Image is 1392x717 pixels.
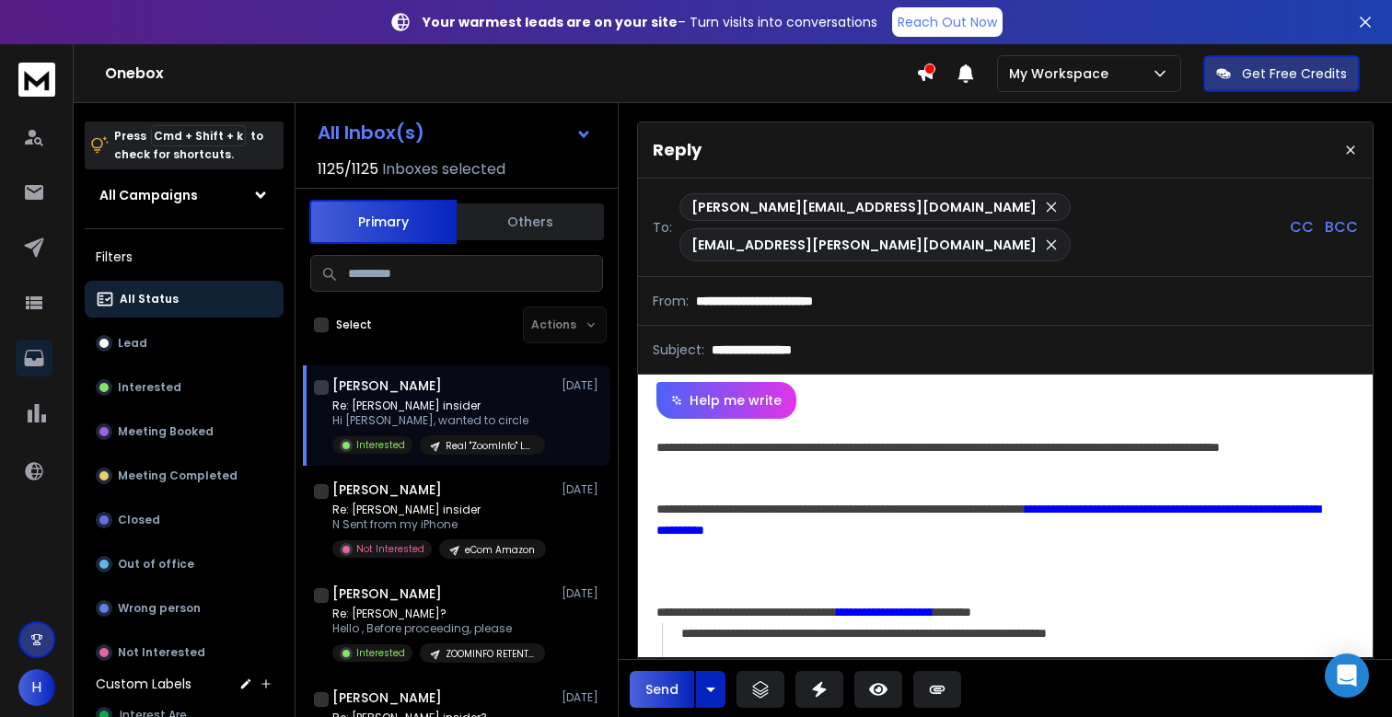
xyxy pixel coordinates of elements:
[382,158,505,180] h3: Inboxes selected
[332,584,442,603] h1: [PERSON_NAME]
[85,634,284,671] button: Not Interested
[151,125,246,146] span: Cmd + Shift + k
[318,123,424,142] h1: All Inbox(s)
[562,586,603,601] p: [DATE]
[332,607,545,621] p: Re: [PERSON_NAME]?
[118,336,147,351] p: Lead
[85,369,284,406] button: Interested
[85,413,284,450] button: Meeting Booked
[653,341,704,359] p: Subject:
[1009,64,1116,83] p: My Workspace
[691,198,1037,216] p: [PERSON_NAME][EMAIL_ADDRESS][DOMAIN_NAME]
[332,517,546,532] p: N Sent from my iPhone
[99,186,198,204] h1: All Campaigns
[85,281,284,318] button: All Status
[118,380,181,395] p: Interested
[465,543,535,557] p: eCom Amazon
[336,318,372,332] label: Select
[653,292,689,310] p: From:
[356,646,405,660] p: Interested
[656,382,796,419] button: Help me write
[85,590,284,627] button: Wrong person
[303,114,607,151] button: All Inbox(s)
[85,546,284,583] button: Out of office
[457,202,604,242] button: Others
[446,647,534,661] p: ZOOMINFO RETENTION CAMPAIGN
[1290,216,1314,238] p: CC
[85,502,284,538] button: Closed
[18,669,55,706] button: H
[332,480,442,499] h1: [PERSON_NAME]
[118,468,238,483] p: Meeting Completed
[96,675,191,693] h3: Custom Labels
[118,424,214,439] p: Meeting Booked
[356,542,424,556] p: Not Interested
[562,690,603,705] p: [DATE]
[114,127,263,164] p: Press to check for shortcuts.
[446,439,534,453] p: Real "ZoomInfo" Lead List
[85,457,284,494] button: Meeting Completed
[1203,55,1360,92] button: Get Free Credits
[356,438,405,452] p: Interested
[562,482,603,497] p: [DATE]
[85,244,284,270] h3: Filters
[653,137,702,163] p: Reply
[898,13,997,31] p: Reach Out Now
[332,621,545,636] p: Hello , Before proceeding, please
[892,7,1003,37] a: Reach Out Now
[332,503,546,517] p: Re: [PERSON_NAME] insider
[118,557,194,572] p: Out of office
[118,645,205,660] p: Not Interested
[105,63,916,85] h1: Onebox
[118,601,201,616] p: Wrong person
[118,513,160,527] p: Closed
[318,158,378,180] span: 1125 / 1125
[332,399,545,413] p: Re: [PERSON_NAME] insider
[630,671,694,708] button: Send
[691,236,1037,254] p: [EMAIL_ADDRESS][PERSON_NAME][DOMAIN_NAME]
[309,200,457,244] button: Primary
[562,378,603,393] p: [DATE]
[1325,653,1369,698] div: Open Intercom Messenger
[332,376,442,395] h1: [PERSON_NAME]
[85,325,284,362] button: Lead
[423,13,877,31] p: – Turn visits into conversations
[653,218,672,237] p: To:
[120,292,179,306] p: All Status
[332,413,545,428] p: Hi [PERSON_NAME], wanted to circle
[332,688,442,707] h1: [PERSON_NAME]
[85,177,284,214] button: All Campaigns
[1242,64,1347,83] p: Get Free Credits
[18,63,55,97] img: logo
[423,13,678,31] strong: Your warmest leads are on your site
[1325,216,1358,238] p: BCC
